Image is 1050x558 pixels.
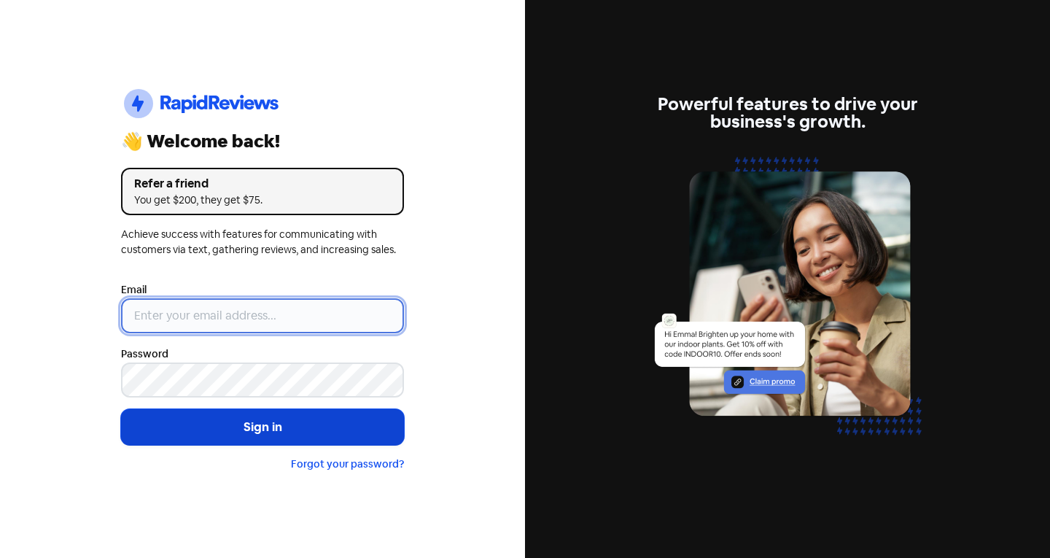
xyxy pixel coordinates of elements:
label: Password [121,346,168,362]
div: Achieve success with features for communicating with customers via text, gathering reviews, and i... [121,227,404,257]
div: You get $200, they get $75. [134,193,391,208]
div: Refer a friend [134,175,391,193]
button: Sign in [121,409,404,446]
div: 👋 Welcome back! [121,133,404,150]
div: Powerful features to drive your business's growth. [646,96,929,131]
img: text-marketing [646,148,929,462]
a: Forgot your password? [291,457,404,470]
label: Email [121,282,147,298]
input: Enter your email address... [121,298,404,333]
